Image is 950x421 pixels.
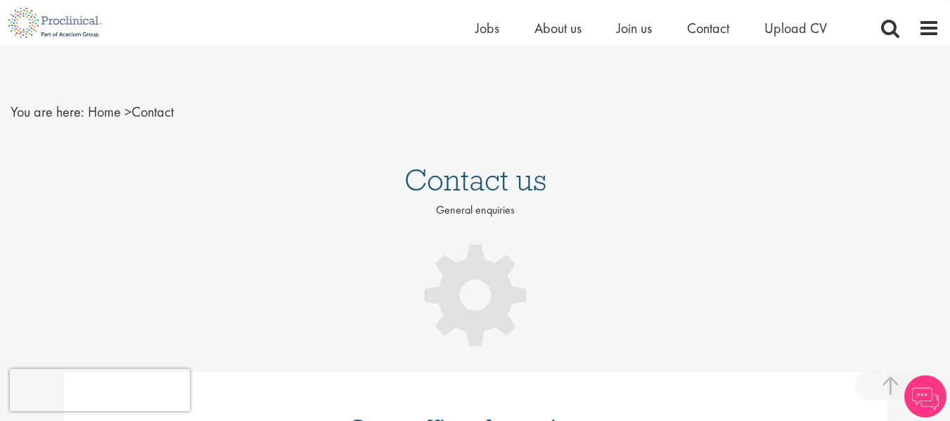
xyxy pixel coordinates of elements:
[88,103,121,121] a: breadcrumb link to Home
[534,19,582,37] a: About us
[617,19,652,37] a: Join us
[10,369,190,411] iframe: reCAPTCHA
[88,103,174,121] span: Contact
[764,19,827,37] a: Upload CV
[687,19,729,37] a: Contact
[11,103,84,121] span: You are here:
[124,103,131,121] span: >
[475,19,499,37] a: Jobs
[904,375,946,417] img: Chatbot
